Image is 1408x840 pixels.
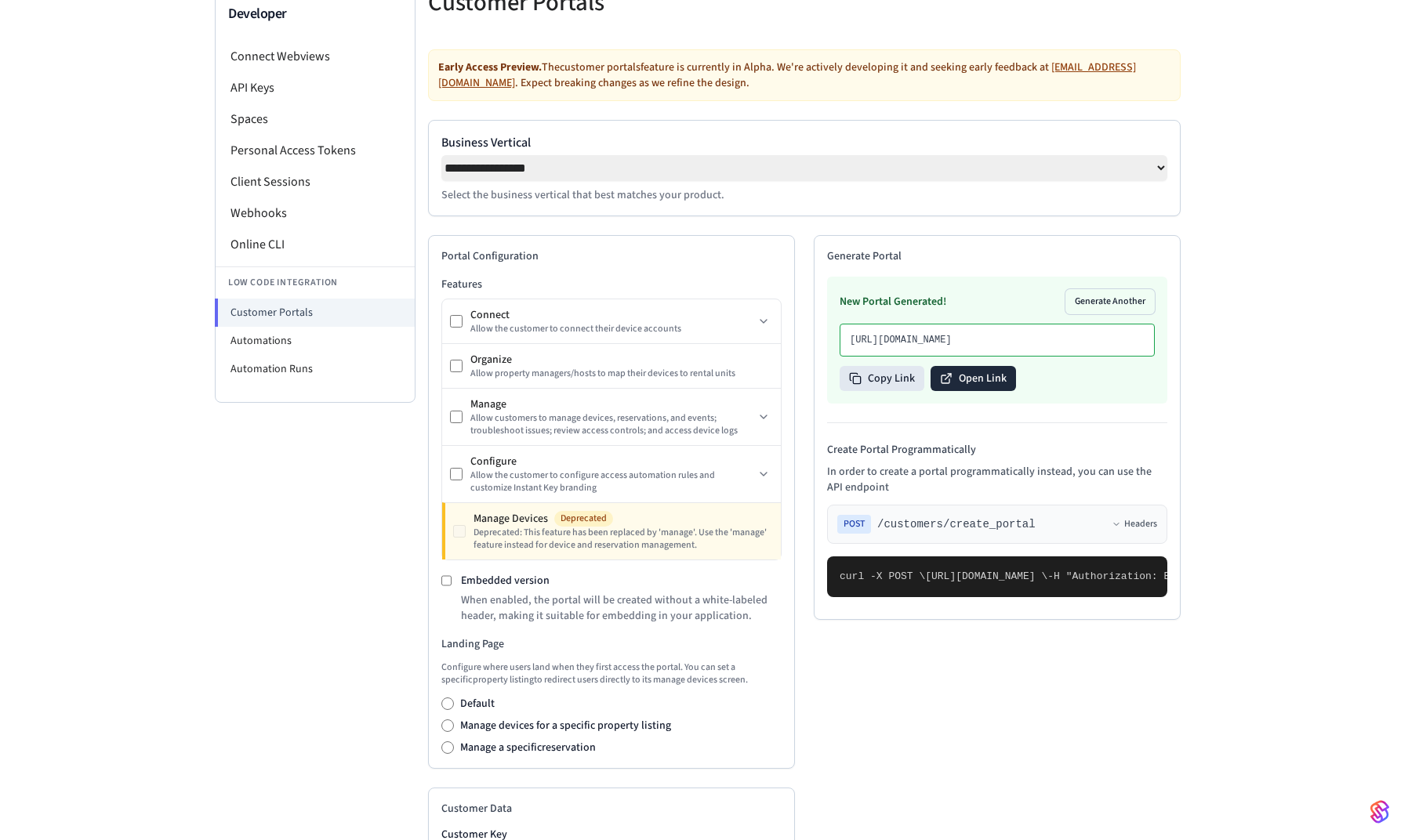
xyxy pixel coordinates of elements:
label: Manage a specific reservation [460,740,596,755]
a: [EMAIL_ADDRESS][DOMAIN_NAME] [438,60,1136,91]
div: Manage Devices [474,511,773,527]
li: Personal Access Tokens [216,135,415,166]
h2: Customer Data [441,801,782,816]
li: Automation Runs [216,355,415,383]
button: Open Link [931,366,1016,391]
div: Allow customers to manage devices, reservations, and events; troubleshoot issues; review access c... [470,412,754,437]
label: Default [460,696,495,711]
img: SeamLogoGradient.69752ec5.svg [1370,799,1389,824]
div: Connect [470,307,754,323]
span: [URL][DOMAIN_NAME] \ [925,570,1047,582]
p: When enabled, the portal will be created without a white-labeled header, making it suitable for e... [461,592,782,624]
label: Embedded version [461,573,550,588]
p: Select the business vertical that best matches your product. [441,187,1167,203]
div: Deprecated: This feature has been replaced by 'manage'. Use the 'manage' feature instead for devi... [474,527,773,552]
li: API Keys [216,72,415,103]
button: Generate Another [1065,289,1155,314]
div: Allow the customer to connect their device accounts [470,323,754,335]
h3: New Portal Generated! [840,294,946,310]
span: -H "Authorization: Bearer seam_api_key_123456" \ [1047,570,1341,582]
div: Allow property managers/hosts to map their devices to rental units [470,367,773,380]
button: Copy Link [840,366,924,391]
span: Deprecated [554,511,613,527]
li: Webhooks [216,197,415,229]
div: Organize [470,352,773,367]
h2: Portal Configuration [441,248,782,264]
strong: Early Access Preview. [438,60,542,75]
div: The customer portals feature is currently in Alpha. We're actively developing it and seeking earl... [428,49,1181,101]
h4: Create Portal Programmatically [827,442,1167,458]
span: POST [837,515,871,534]
li: Client Sessions [216,166,415,197]
h3: Developer [228,3,402,25]
label: Manage devices for a specific property listing [460,718,671,733]
p: [URL][DOMAIN_NAME] [850,334,1145,346]
div: Manage [470,396,754,412]
div: Configure [470,454,754,469]
span: curl -X POST \ [840,570,925,582]
button: Headers [1112,518,1157,530]
li: Customer Portals [215,299,415,327]
h3: Features [441,277,782,292]
p: Configure where users land when they first access the portal. You can set a specific property lis... [441,661,782,686]
p: In order to create a portal programmatically instead, you can use the API endpoint [827,464,1167,495]
li: Automations [216,327,415,355]
h2: Generate Portal [827,248,1167,264]
li: Connect Webviews [216,41,415,72]
div: Allow the customer to configure access automation rules and customize Instant Key branding [470,469,754,494]
label: Customer Key [441,829,782,840]
li: Online CLI [216,229,415,260]
span: /customers/create_portal [877,516,1036,532]
label: Business Vertical [441,133,1167,152]
h3: Landing Page [441,636,782,652]
li: Low Code Integration [216,266,415,299]
li: Spaces [216,103,415,135]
